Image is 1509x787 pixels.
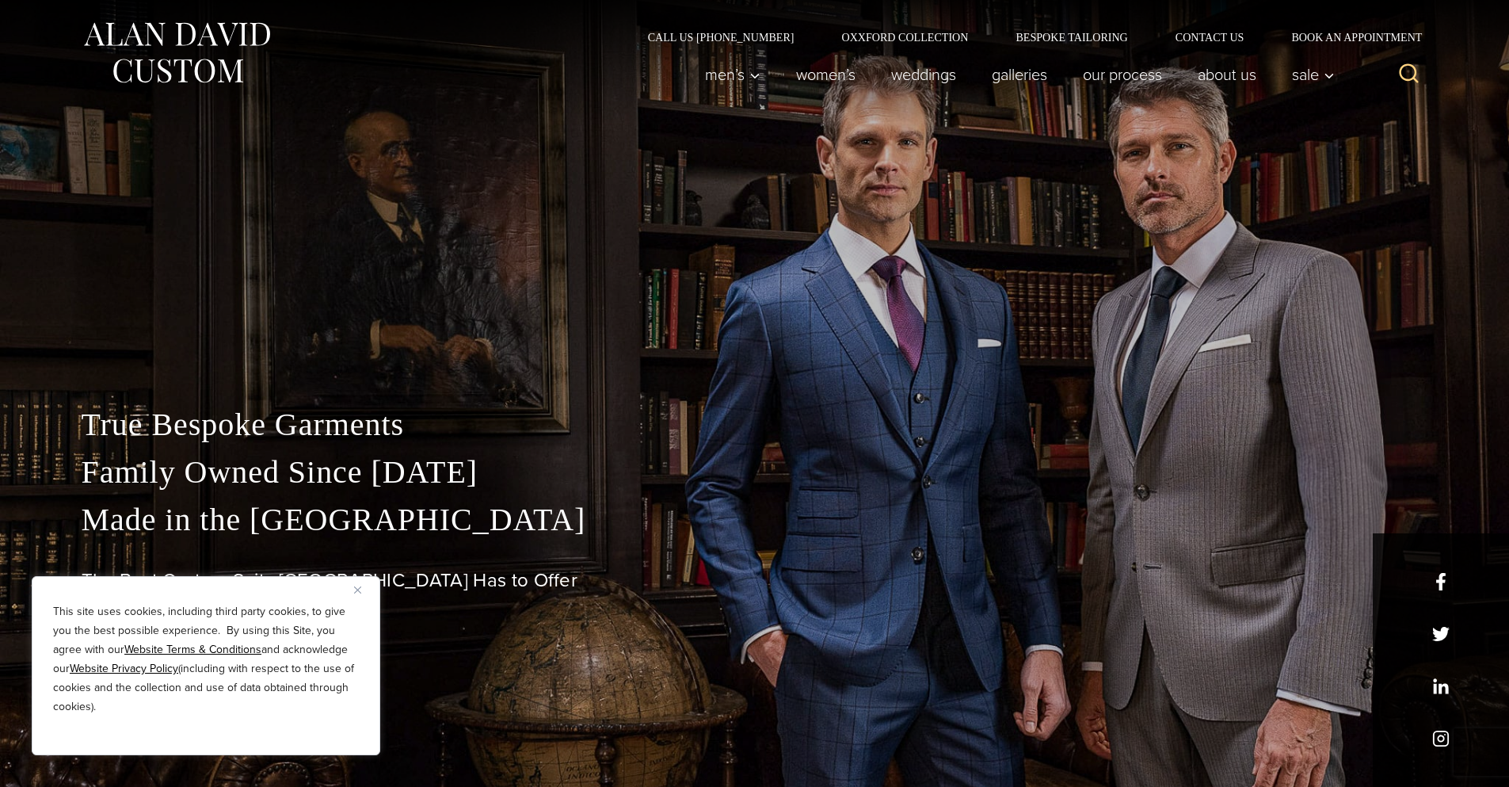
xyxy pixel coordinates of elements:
[778,59,873,90] a: Women’s
[53,602,359,716] p: This site uses cookies, including third party cookies, to give you the best possible experience. ...
[873,59,974,90] a: weddings
[624,32,818,43] a: Call Us [PHONE_NUMBER]
[974,59,1065,90] a: Galleries
[1152,32,1268,43] a: Contact Us
[124,641,261,658] a: Website Terms & Conditions
[354,586,361,594] img: Close
[1390,55,1428,94] button: View Search Form
[1065,59,1179,90] a: Our Process
[1179,59,1274,90] a: About Us
[992,32,1151,43] a: Bespoke Tailoring
[82,401,1428,544] p: True Bespoke Garments Family Owned Since [DATE] Made in the [GEOGRAPHIC_DATA]
[624,32,1428,43] nav: Secondary Navigation
[70,660,178,677] a: Website Privacy Policy
[82,569,1428,592] h1: The Best Custom Suits [GEOGRAPHIC_DATA] Has to Offer
[82,17,272,88] img: Alan David Custom
[1267,32,1427,43] a: Book an Appointment
[705,67,760,82] span: Men’s
[354,580,373,599] button: Close
[1292,67,1335,82] span: Sale
[687,59,1343,90] nav: Primary Navigation
[817,32,992,43] a: Oxxford Collection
